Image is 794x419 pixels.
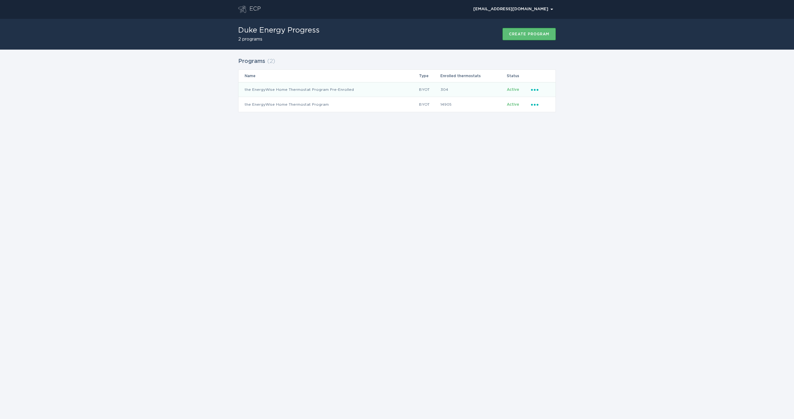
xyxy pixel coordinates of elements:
tr: ad62586955a64f2b90597186981120bb [239,97,555,112]
td: 304 [440,82,507,97]
th: Enrolled thermostats [440,70,507,82]
h2: 2 programs [238,37,319,42]
td: the EnergyWise Home Thermostat Program [239,97,419,112]
button: Create program [502,28,556,40]
button: Go to dashboard [238,6,246,13]
span: Active [507,88,519,91]
div: [EMAIL_ADDRESS][DOMAIN_NAME] [473,7,553,11]
div: Create program [509,32,549,36]
td: 14905 [440,97,507,112]
td: BYOT [419,82,440,97]
tr: Table Headers [239,70,555,82]
td: the EnergyWise Home Thermostat Program Pre-Enrolled [239,82,419,97]
tr: 1d15ab97683b4e01905a4a1186b7c4ed [239,82,555,97]
th: Name [239,70,419,82]
div: Popover menu [531,86,549,93]
span: ( 2 ) [267,59,275,64]
div: Popover menu [531,101,549,108]
div: ECP [249,6,261,13]
td: BYOT [419,97,440,112]
span: Active [507,103,519,106]
th: Type [419,70,440,82]
h2: Programs [238,56,265,67]
th: Status [506,70,531,82]
h1: Duke Energy Progress [238,27,319,34]
div: Popover menu [471,5,556,14]
button: Open user account details [471,5,556,14]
